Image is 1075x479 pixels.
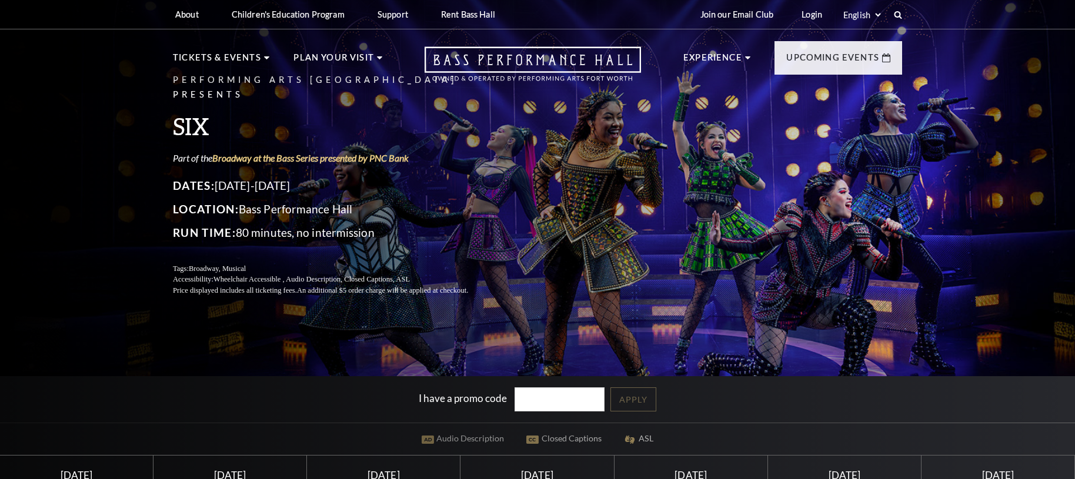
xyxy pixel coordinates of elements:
[189,264,246,273] span: Broadway, Musical
[293,51,374,72] p: Plan Your Visit
[173,111,496,141] h3: SIX
[173,51,261,72] p: Tickets & Events
[173,176,496,195] p: [DATE]-[DATE]
[173,200,496,219] p: Bass Performance Hall
[212,152,409,163] a: Broadway at the Bass Series presented by PNC Bank
[173,179,215,192] span: Dates:
[232,9,345,19] p: Children's Education Program
[173,274,496,285] p: Accessibility:
[173,223,496,242] p: 80 minutes, no intermission
[173,263,496,274] p: Tags:
[441,9,495,19] p: Rent Bass Hall
[173,285,496,296] p: Price displayed includes all ticketing fees.
[841,9,883,21] select: Select:
[297,286,468,294] span: An additional $5 order charge will be applied at checkout.
[213,275,410,283] span: Wheelchair Accessible , Audio Description, Closed Captions, ASL
[173,202,239,216] span: Location:
[683,51,742,72] p: Experience
[173,226,236,239] span: Run Time:
[378,9,408,19] p: Support
[419,392,507,404] label: I have a promo code
[173,152,496,165] p: Part of the
[786,51,879,72] p: Upcoming Events
[175,9,199,19] p: About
